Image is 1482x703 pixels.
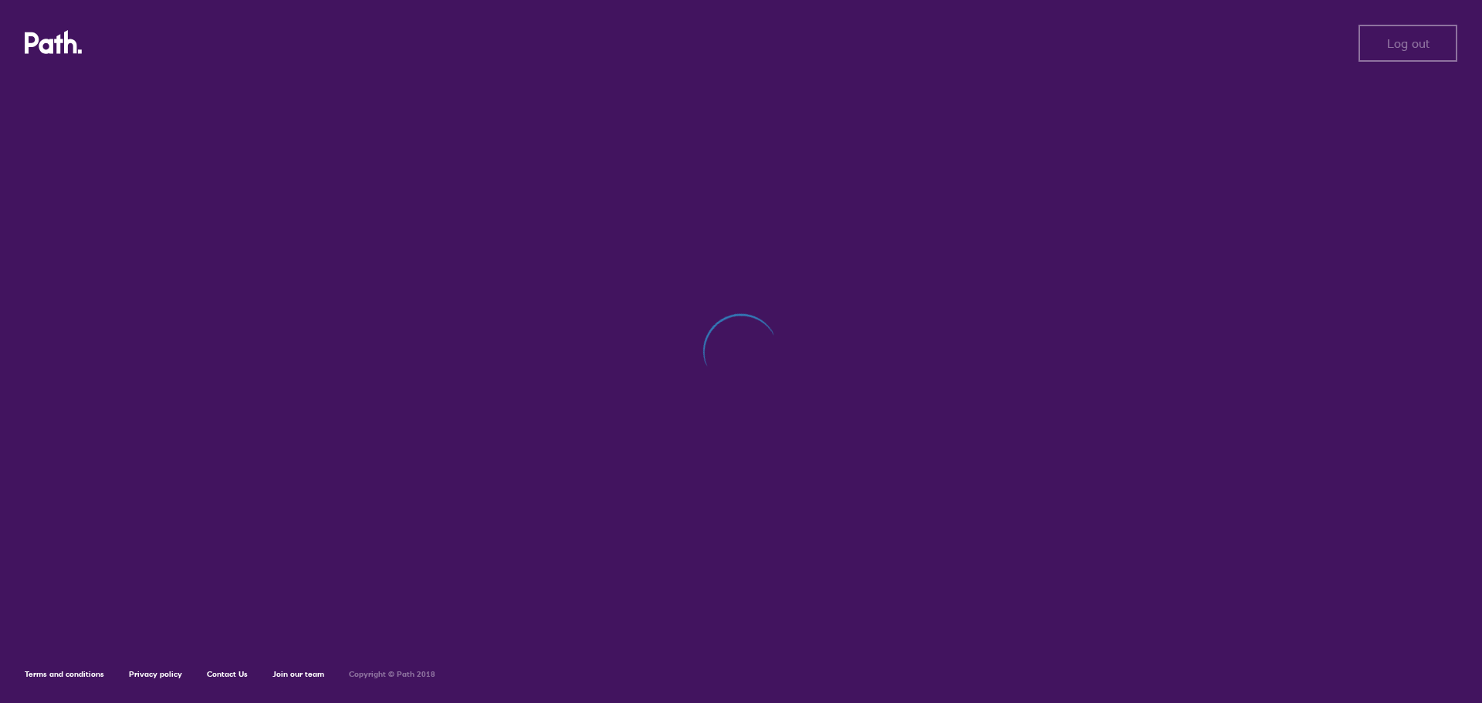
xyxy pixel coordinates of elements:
[272,669,324,679] a: Join our team
[207,669,248,679] a: Contact Us
[25,669,104,679] a: Terms and conditions
[1358,25,1457,62] button: Log out
[1387,36,1430,50] span: Log out
[349,670,435,679] h6: Copyright © Path 2018
[129,669,182,679] a: Privacy policy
